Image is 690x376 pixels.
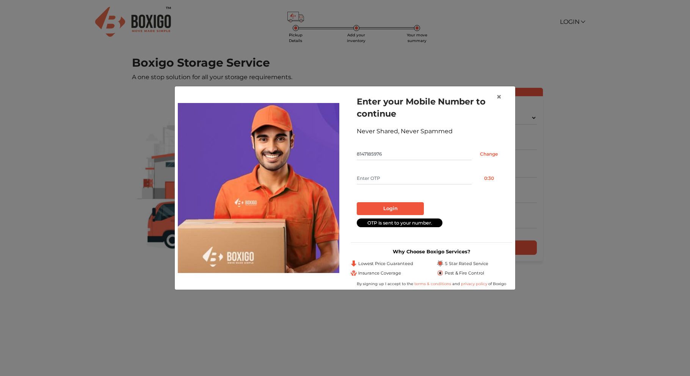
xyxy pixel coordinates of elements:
[490,86,508,108] button: Close
[472,172,506,184] button: 0:30
[496,91,502,102] span: ×
[357,95,506,120] h1: Enter your Mobile Number to continue
[178,103,339,273] img: storage-img
[357,127,506,136] div: Never Shared, Never Spammed
[358,261,413,267] span: Lowest Price Guaranteed
[472,148,506,160] input: Change
[414,281,452,286] a: terms & conditions
[357,148,472,160] input: Mobile No
[357,172,472,184] input: Enter OTP
[445,270,484,276] span: Pest & Fire Control
[357,218,442,227] div: OTP is sent to your number.
[460,281,488,286] a: privacy policy
[358,270,401,276] span: Insurance Coverage
[357,202,424,215] button: Login
[351,281,512,287] div: By signing up I accept to the and of Boxigo
[445,261,488,267] span: 5 Star Rated Service
[351,249,512,254] h3: Why Choose Boxigo Services?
